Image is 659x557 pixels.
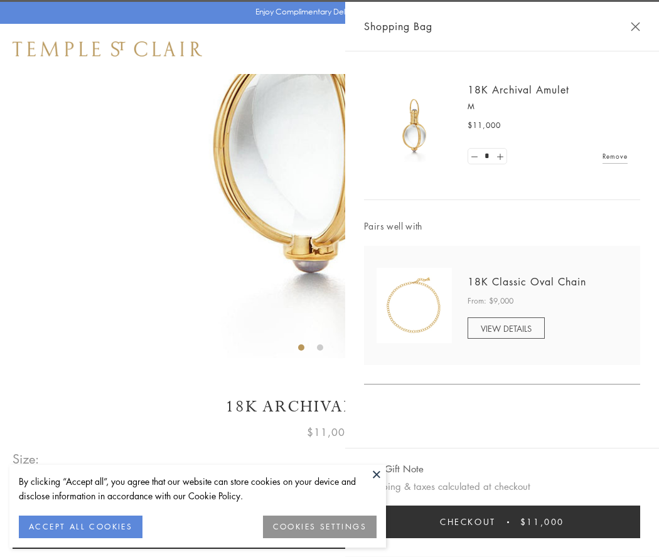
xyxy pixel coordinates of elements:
[468,119,501,132] span: $11,000
[13,396,646,418] h1: 18K Archival Amulet
[364,219,640,233] span: Pairs well with
[263,516,377,538] button: COOKIES SETTINGS
[468,275,586,289] a: 18K Classic Oval Chain
[364,479,640,494] p: Shipping & taxes calculated at checkout
[19,516,142,538] button: ACCEPT ALL COOKIES
[468,100,628,113] p: M
[377,88,452,163] img: 18K Archival Amulet
[468,295,513,307] span: From: $9,000
[440,515,496,529] span: Checkout
[364,461,424,477] button: Add Gift Note
[307,424,352,440] span: $11,000
[481,322,532,334] span: VIEW DETAILS
[468,83,569,97] a: 18K Archival Amulet
[631,22,640,31] button: Close Shopping Bag
[603,149,628,163] a: Remove
[468,149,481,164] a: Set quantity to 0
[520,515,564,529] span: $11,000
[468,317,545,339] a: VIEW DETAILS
[255,6,398,18] p: Enjoy Complimentary Delivery & Returns
[13,41,202,56] img: Temple St. Clair
[377,268,452,343] img: N88865-OV18
[13,448,40,469] span: Size:
[19,474,377,503] div: By clicking “Accept all”, you agree that our website can store cookies on your device and disclos...
[364,18,432,34] span: Shopping Bag
[493,149,506,164] a: Set quantity to 2
[364,506,640,538] button: Checkout $11,000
